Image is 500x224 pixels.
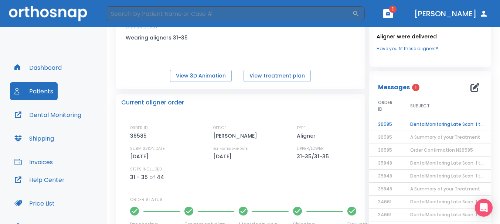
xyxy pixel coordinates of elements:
button: Dental Monitoring [10,106,86,124]
p: Aligner were delivered [377,32,484,41]
p: ESTIMATED SHIP DATE [213,145,248,152]
span: 36585 [378,134,392,140]
p: 44 [157,173,164,182]
p: UPPER/LOWER [297,145,324,152]
button: Dashboard [10,59,66,76]
span: SUBJECT [410,103,430,109]
div: Open Intercom Messenger [475,199,493,217]
p: Aligner [297,131,318,140]
p: Current aligner order [121,98,184,107]
td: 36585 [369,118,401,131]
span: 35848 [378,160,392,166]
img: Orthosnap [9,6,87,21]
p: TYPE [297,125,306,131]
p: ORDER STATUS [130,196,360,203]
button: Patients [10,82,58,100]
a: Have you fit these aligners? [377,45,484,52]
span: A Summary of your Treatment [410,134,480,140]
span: 34661 [378,211,391,218]
p: OFFICE [213,125,227,131]
td: DentalMonitoring Late Scan: 1 to 2 Weeks Notification [401,118,494,131]
p: 36585 [130,131,149,140]
p: SUBMISSION DATE [130,145,165,152]
span: 34661 [378,199,391,205]
p: Messages [378,83,410,92]
input: Search by Patient Name or Case # [106,6,352,21]
button: Price List [10,194,59,212]
button: View 3D Animation [170,70,232,82]
p: STEPS INCLUDED [130,166,162,173]
p: ORDER ID [130,125,147,131]
button: View treatment plan [244,70,311,82]
button: Invoices [10,153,57,171]
p: [PERSON_NAME] [213,131,260,140]
p: [DATE] [213,152,234,161]
span: A Summary of your Treatment [410,186,480,192]
button: [PERSON_NAME] [411,7,491,20]
span: 35848 [378,186,392,192]
p: Wearing aligners 31-35 [126,33,192,42]
span: ORDER ID [378,99,392,113]
span: 36585 [378,147,392,153]
p: 31 - 35 [130,173,148,182]
span: Order Confirmation N36585 [410,147,473,153]
span: 1 [412,84,419,91]
span: 1 [389,6,397,13]
button: Help Center [10,171,69,189]
p: [DATE] [130,152,151,161]
button: Shipping [10,130,58,147]
p: 31-35/31-35 [297,152,331,161]
span: 35848 [378,173,392,179]
p: of [149,173,155,182]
